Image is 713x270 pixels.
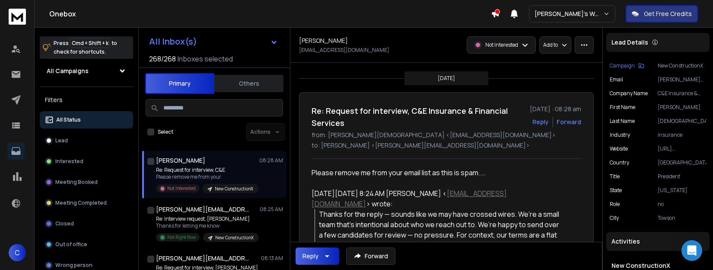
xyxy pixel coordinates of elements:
button: Others [214,74,283,93]
p: Not Interested [485,42,518,48]
p: [GEOGRAPHIC_DATA] [658,159,706,166]
p: Email [610,76,623,83]
p: [PERSON_NAME][EMAIL_ADDRESS][DOMAIN_NAME] [658,76,706,83]
button: Meeting Booked [40,174,133,191]
div: Reply [302,252,318,260]
p: State [610,187,622,194]
p: Meeting Completed [55,199,107,206]
p: Get Free Credits [644,10,692,18]
p: [EMAIL_ADDRESS][DOMAIN_NAME] [299,47,389,54]
p: website [610,145,628,152]
h1: [PERSON_NAME][EMAIL_ADDRESS][PERSON_NAME][DOMAIN_NAME] [156,254,251,263]
p: Lead Details [611,38,648,47]
button: Get Free Credits [626,5,698,22]
h1: All Inbox(s) [149,37,197,46]
button: C [9,244,26,261]
p: [DEMOGRAPHIC_DATA] [658,118,706,125]
div: Forward [557,118,581,126]
p: Out of office [55,241,87,248]
p: industry [610,132,630,138]
p: 08:13 AM [261,255,283,262]
p: C&E Insurance & Financial Services [658,90,706,97]
p: title [610,173,620,180]
p: Towson [658,215,706,222]
button: All Campaigns [40,62,133,80]
button: Out of office [40,236,133,253]
button: Reply [296,247,339,265]
p: Not Right Now [167,234,196,241]
p: [DATE] : 08:28 am [530,105,581,113]
p: [URL][DOMAIN_NAME] [658,145,706,152]
p: to: [PERSON_NAME] <[PERSON_NAME][EMAIL_ADDRESS][DOMAIN_NAME]> [312,141,581,150]
p: Wrong person [55,262,92,269]
button: Meeting Completed [40,194,133,212]
p: 08:25 AM [260,206,283,213]
p: [US_STATE] [658,187,706,194]
button: Interested [40,153,133,170]
p: Please remove me from your [156,174,258,180]
p: insurance [658,132,706,138]
div: [DATE][DATE] 8:24 AM [PERSON_NAME] < > wrote: [312,188,564,209]
button: All Inbox(s) [142,33,285,50]
p: no [658,201,706,208]
h1: New ConstructionX [611,261,704,270]
div: Thanks for the reply — sounds like we may have crossed wires. We’re a small team that’s intention... [319,209,564,251]
p: Country [610,159,629,166]
p: First Name [610,104,635,111]
p: Press to check for shortcuts. [54,39,117,56]
h1: [PERSON_NAME] [156,156,205,165]
p: Re: Interview request, [PERSON_NAME] [156,215,259,222]
p: City [610,215,619,222]
p: [PERSON_NAME]'s Workspace [535,10,603,18]
p: from: [PERSON_NAME][DEMOGRAPHIC_DATA] <[EMAIL_ADDRESS][DOMAIN_NAME]> [312,131,581,139]
div: Activities [606,232,710,251]
button: Lead [40,132,133,149]
p: [PERSON_NAME] [658,104,706,111]
h3: Inboxes selected [178,54,233,64]
p: 08:28 AM [259,157,283,164]
h1: [PERSON_NAME] [299,36,348,45]
p: Re: Request for interview, C&E [156,167,258,174]
div: Open Intercom Messenger [681,240,702,261]
span: 268 / 268 [149,54,176,64]
img: logo [9,9,26,25]
h1: Re: Request for interview, C&E Insurance & Financial Services [312,105,525,129]
button: Closed [40,215,133,232]
p: All Status [56,116,81,123]
button: Primary [145,73,214,94]
label: Select [158,129,173,135]
p: New ConstructionX [215,186,253,192]
button: Forward [346,247,395,265]
p: Last Name [610,118,635,125]
p: Company Name [610,90,648,97]
p: President [658,173,706,180]
h3: Filters [40,94,133,106]
p: Add to [543,42,558,48]
p: Thanks for letting me know [156,222,259,229]
button: All Status [40,111,133,129]
h1: Onebox [49,9,491,19]
p: [DATE] [438,75,455,82]
p: Campaign [610,62,635,69]
span: Cmd + Shift + k [70,38,110,48]
p: Meeting Booked [55,179,98,186]
p: Not Interested [167,185,196,192]
p: role [610,201,620,208]
h1: All Campaigns [47,67,89,75]
div: Please remove me from your email list as this is spam.... [312,167,564,178]
p: Lead [55,137,68,144]
p: Closed [55,220,74,227]
button: Campaign [610,62,644,69]
p: New ConstructionX [658,62,706,69]
h1: [PERSON_NAME][EMAIL_ADDRESS][DOMAIN_NAME] [156,205,251,214]
p: New ConstructionX [215,235,254,241]
button: Reply [532,118,549,126]
p: Interested [55,158,83,165]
